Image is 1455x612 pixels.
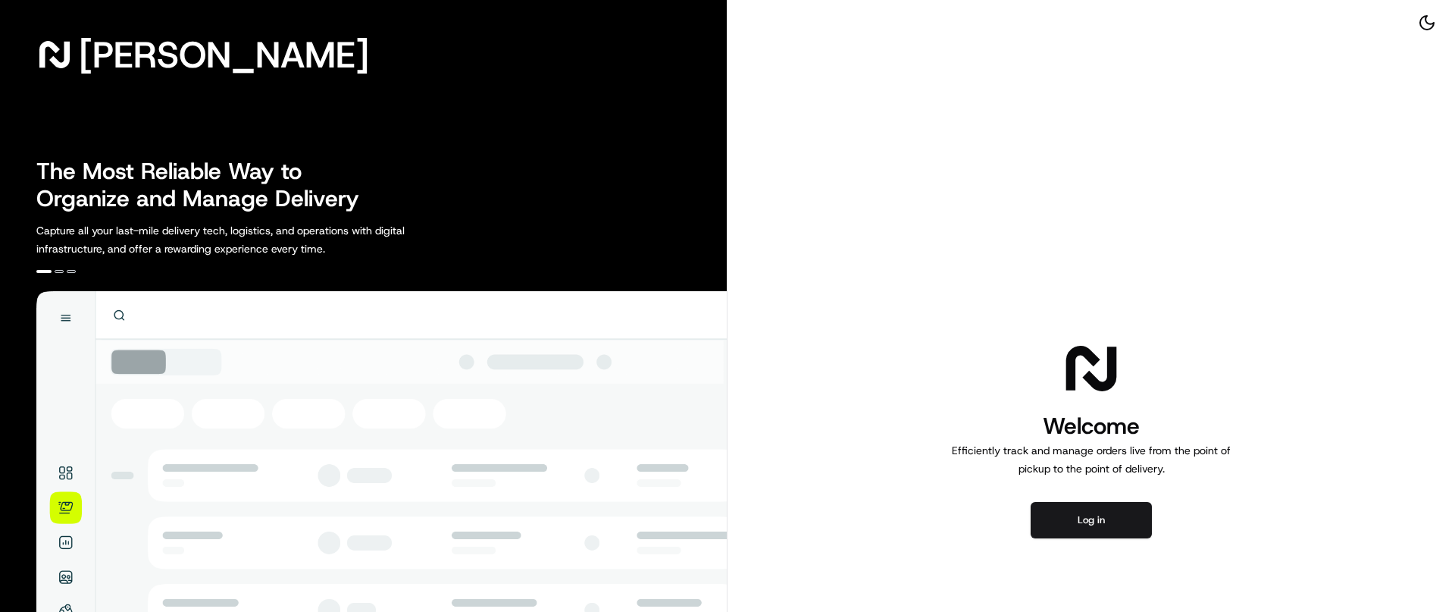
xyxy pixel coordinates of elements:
[1031,502,1152,538] button: Log in
[36,158,376,212] h2: The Most Reliable Way to Organize and Manage Delivery
[79,39,369,70] span: [PERSON_NAME]
[946,441,1237,478] p: Efficiently track and manage orders live from the point of pickup to the point of delivery.
[946,411,1237,441] h1: Welcome
[36,221,473,258] p: Capture all your last-mile delivery tech, logistics, and operations with digital infrastructure, ...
